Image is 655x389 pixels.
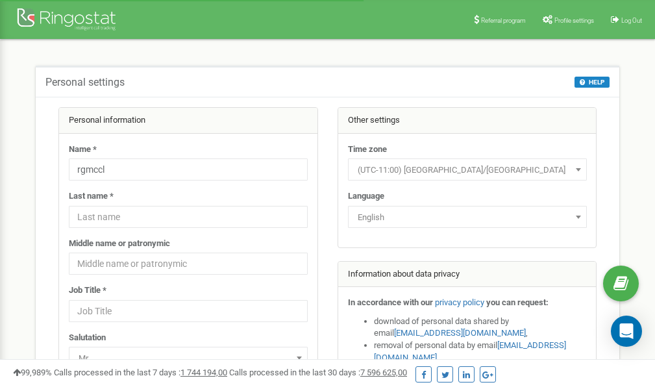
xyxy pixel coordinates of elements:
div: Other settings [338,108,597,134]
u: 7 596 625,00 [360,368,407,377]
span: English [352,208,582,227]
div: Open Intercom Messenger [611,316,642,347]
input: Job Title [69,300,308,322]
label: Last name * [69,190,114,203]
span: Log Out [621,17,642,24]
div: Information about data privacy [338,262,597,288]
label: Name * [69,144,97,156]
span: Calls processed in the last 30 days : [229,368,407,377]
label: Language [348,190,384,203]
li: removal of personal data by email , [374,340,587,364]
li: download of personal data shared by email , [374,316,587,340]
span: Referral program [481,17,526,24]
a: [EMAIL_ADDRESS][DOMAIN_NAME] [394,328,526,338]
span: Calls processed in the last 7 days : [54,368,227,377]
input: Name [69,158,308,181]
u: 1 744 194,00 [180,368,227,377]
strong: you can request: [486,297,549,307]
span: 99,989% [13,368,52,377]
h5: Personal settings [45,77,125,88]
span: (UTC-11:00) Pacific/Midway [348,158,587,181]
label: Time zone [348,144,387,156]
input: Last name [69,206,308,228]
input: Middle name or patronymic [69,253,308,275]
span: (UTC-11:00) Pacific/Midway [352,161,582,179]
button: HELP [575,77,610,88]
label: Middle name or patronymic [69,238,170,250]
span: English [348,206,587,228]
a: privacy policy [435,297,484,307]
div: Personal information [59,108,317,134]
strong: In accordance with our [348,297,433,307]
span: Profile settings [554,17,594,24]
span: Mr. [69,347,308,369]
span: Mr. [73,349,303,368]
label: Salutation [69,332,106,344]
label: Job Title * [69,284,106,297]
